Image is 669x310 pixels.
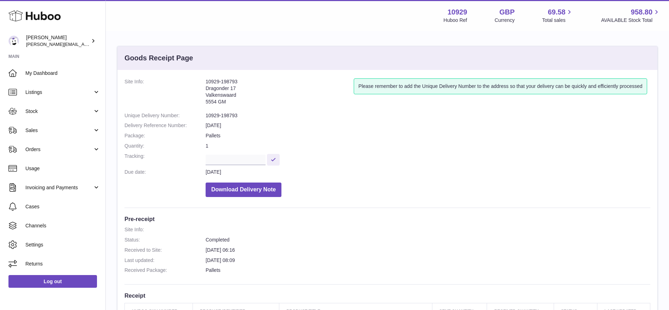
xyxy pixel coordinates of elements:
[206,112,650,119] dd: 10929-198793
[124,226,206,233] dt: Site Info:
[124,132,206,139] dt: Package:
[25,242,100,248] span: Settings
[499,7,515,17] strong: GBP
[495,17,515,24] div: Currency
[206,237,650,243] dd: Completed
[124,153,206,165] dt: Tracking:
[206,183,281,197] button: Download Delivery Note
[206,169,650,175] dd: [DATE]
[124,122,206,129] dt: Delivery Reference Number:
[542,7,573,24] a: 69.58 Total sales
[25,261,100,267] span: Returns
[25,203,100,210] span: Cases
[631,7,652,17] span: 958.80
[25,165,100,172] span: Usage
[26,41,141,47] span: [PERSON_NAME][EMAIL_ADDRESS][DOMAIN_NAME]
[8,275,97,288] a: Log out
[25,108,93,115] span: Stock
[124,53,193,63] h3: Goods Receipt Page
[206,267,650,274] dd: Pallets
[8,36,19,46] img: thomas@otesports.co.uk
[25,127,93,134] span: Sales
[25,146,93,153] span: Orders
[25,184,93,191] span: Invoicing and Payments
[124,237,206,243] dt: Status:
[124,78,206,109] dt: Site Info:
[25,89,93,96] span: Listings
[206,78,354,109] address: 10929-198793 Dragonder 17 Valkenswaard 5554 GM
[444,17,467,24] div: Huboo Ref
[124,247,206,254] dt: Received to Site:
[124,143,206,149] dt: Quantity:
[601,7,661,24] a: 958.80 AVAILABLE Stock Total
[124,215,650,223] h3: Pre-receipt
[25,70,100,77] span: My Dashboard
[26,34,90,48] div: [PERSON_NAME]
[206,247,650,254] dd: [DATE] 06:16
[206,122,650,129] dd: [DATE]
[25,222,100,229] span: Channels
[448,7,467,17] strong: 10929
[124,292,650,299] h3: Receipt
[206,132,650,139] dd: Pallets
[124,112,206,119] dt: Unique Delivery Number:
[601,17,661,24] span: AVAILABLE Stock Total
[124,169,206,175] dt: Due date:
[354,78,647,94] div: Please remember to add the Unique Delivery Number to the address so that your delivery can be qui...
[124,257,206,264] dt: Last updated:
[206,257,650,264] dd: [DATE] 08:09
[542,17,573,24] span: Total sales
[206,143,650,149] dd: 1
[124,267,206,274] dt: Received Package:
[548,7,565,17] span: 69.58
